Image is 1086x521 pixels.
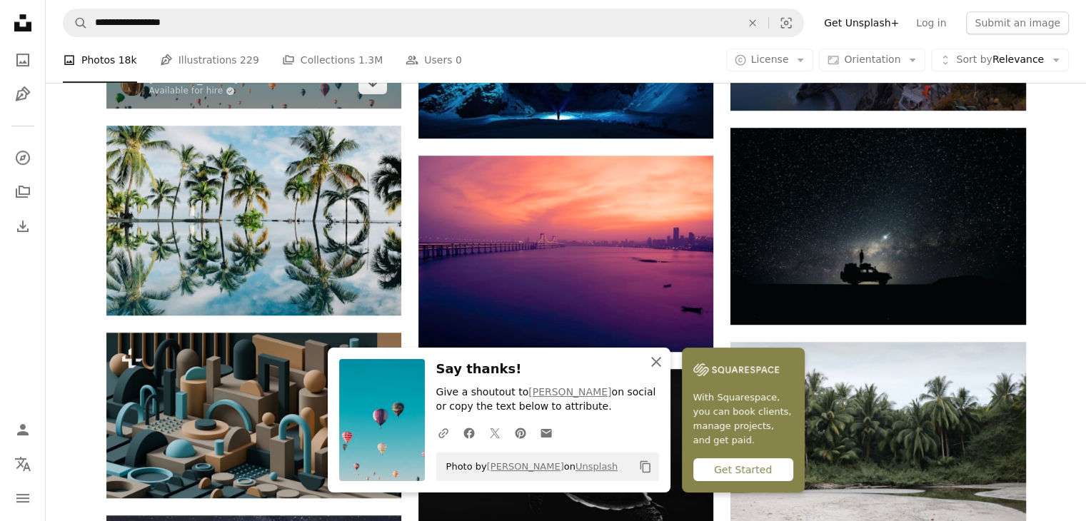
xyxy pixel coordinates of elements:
[9,178,37,206] a: Collections
[9,80,37,108] a: Illustrations
[533,418,559,447] a: Share over email
[819,49,925,71] button: Orientation
[64,9,88,36] button: Search Unsplash
[682,348,805,492] a: With Squarespace, you can book clients, manage projects, and get paid.Get Started
[730,128,1025,325] img: silhouette of off-road car
[63,9,804,37] form: Find visuals sitewide
[769,9,803,36] button: Visual search
[9,450,37,478] button: Language
[633,455,658,479] button: Copy to clipboard
[106,409,401,422] a: a computer generated image of a variety of objects
[931,49,1069,71] button: Sort byRelevance
[9,212,37,241] a: Download History
[240,52,259,68] span: 229
[730,219,1025,232] a: silhouette of off-road car
[456,52,462,68] span: 0
[160,37,259,83] a: Illustrations 229
[406,37,462,83] a: Users 0
[726,49,814,71] button: License
[358,52,383,68] span: 1.3M
[693,359,779,380] img: file-1747939142011-51e5cc87e3c9
[418,156,713,352] img: gray bridge above body of water during golden hour photography
[528,386,611,398] a: [PERSON_NAME]
[9,415,37,444] a: Log in / Sign up
[9,46,37,74] a: Photos
[730,433,1025,446] a: a river running through a forest filled with palm trees
[282,37,383,83] a: Collections 1.3M
[956,54,992,65] span: Sort by
[956,53,1044,67] span: Relevance
[482,418,508,447] a: Share on Twitter
[844,54,900,65] span: Orientation
[693,390,793,447] span: With Squarespace, you can book clients, manage projects, and get paid.
[436,359,659,380] h3: Say thanks!
[737,9,768,36] button: Clear
[487,461,564,472] a: [PERSON_NAME]
[508,418,533,447] a: Share on Pinterest
[9,9,37,40] a: Home — Unsplash
[9,143,37,172] a: Explore
[106,126,401,315] img: water reflection of coconut palm trees
[149,86,238,97] a: Available for hire
[121,73,144,96] img: Go to ian dooley's profile
[436,385,659,414] p: Give a shoutout to on social or copy the text below to attribute.
[907,11,955,34] a: Log in
[456,418,482,447] a: Share on Facebook
[693,458,793,481] div: Get Started
[575,461,618,472] a: Unsplash
[106,213,401,226] a: water reflection of coconut palm trees
[106,333,401,498] img: a computer generated image of a variety of objects
[751,54,789,65] span: License
[439,455,618,478] span: Photo by on
[815,11,907,34] a: Get Unsplash+
[418,247,713,260] a: gray bridge above body of water during golden hour photography
[9,484,37,512] button: Menu
[966,11,1069,34] button: Submit an image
